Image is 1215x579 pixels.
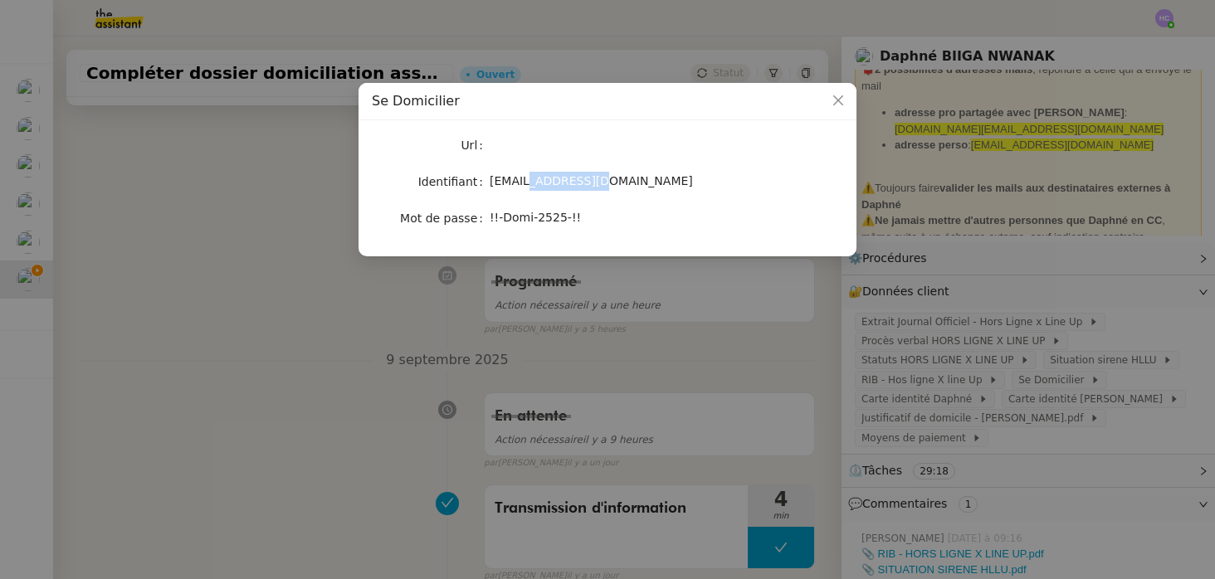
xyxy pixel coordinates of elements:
[820,83,856,119] button: Close
[400,207,490,230] label: Mot de passe
[418,170,490,193] label: Identifiant
[372,93,460,109] span: Se Domicilier
[490,174,693,187] span: [EMAIL_ADDRESS][DOMAIN_NAME]
[461,134,490,157] label: Url
[490,211,581,224] span: !!-Domi-2525-!!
